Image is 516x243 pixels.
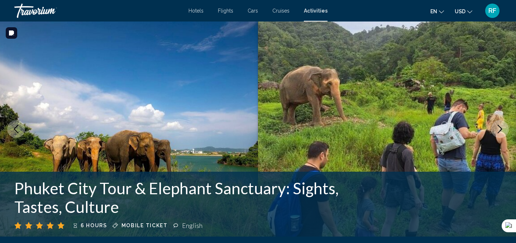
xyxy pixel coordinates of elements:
[248,8,258,14] a: Cars
[7,120,25,138] button: Previous image
[430,9,437,14] span: en
[14,179,387,216] h1: Phuket City Tour & Elephant Sanctuary: Sights, Tastes, Culture
[218,8,233,14] a: Flights
[81,223,107,228] span: 6 hours
[182,221,204,229] div: English
[272,8,290,14] a: Cruises
[455,6,472,16] button: Change currency
[488,7,496,14] span: RF
[121,223,168,228] span: Mobile ticket
[491,120,509,138] button: Next image
[304,8,328,14] a: Activities
[487,214,510,237] iframe: Button to launch messaging window
[188,8,204,14] a: Hotels
[14,4,181,18] a: Travorium
[455,9,465,14] span: USD
[483,3,502,18] button: User Menu
[430,6,444,16] button: Change language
